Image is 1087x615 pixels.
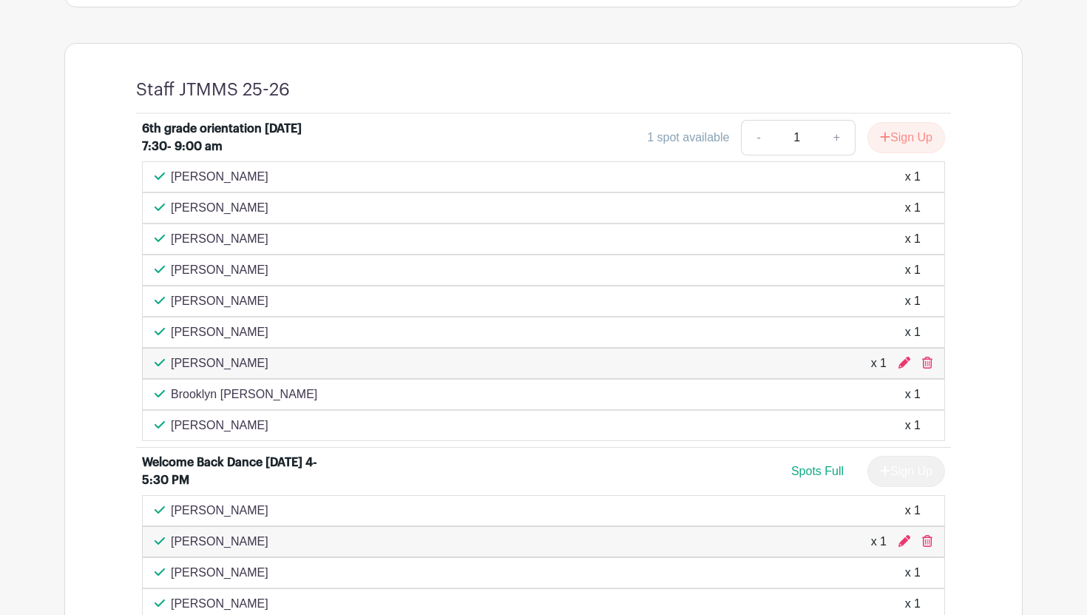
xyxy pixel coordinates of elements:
[171,168,268,186] p: [PERSON_NAME]
[871,533,887,551] div: x 1
[905,564,921,582] div: x 1
[171,323,268,341] p: [PERSON_NAME]
[905,502,921,520] div: x 1
[905,386,921,403] div: x 1
[905,230,921,248] div: x 1
[171,230,268,248] p: [PERSON_NAME]
[905,199,921,217] div: x 1
[171,292,268,310] p: [PERSON_NAME]
[171,354,268,372] p: [PERSON_NAME]
[171,533,268,551] p: [PERSON_NAME]
[171,564,268,582] p: [PERSON_NAME]
[171,595,268,613] p: [PERSON_NAME]
[647,129,729,147] div: 1 spot available
[171,386,317,403] p: Brooklyn [PERSON_NAME]
[905,417,921,434] div: x 1
[142,454,325,489] div: Welcome Back Dance [DATE] 4- 5:30 PM
[905,595,921,613] div: x 1
[905,292,921,310] div: x 1
[142,120,325,155] div: 6th grade orientation [DATE] 7:30- 9:00 am
[741,120,775,155] a: -
[171,199,268,217] p: [PERSON_NAME]
[905,168,921,186] div: x 1
[905,323,921,341] div: x 1
[819,120,856,155] a: +
[171,417,268,434] p: [PERSON_NAME]
[171,261,268,279] p: [PERSON_NAME]
[905,261,921,279] div: x 1
[791,465,844,477] span: Spots Full
[136,79,290,101] h4: Staff JTMMS 25-26
[867,122,945,153] button: Sign Up
[871,354,887,372] div: x 1
[171,502,268,520] p: [PERSON_NAME]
